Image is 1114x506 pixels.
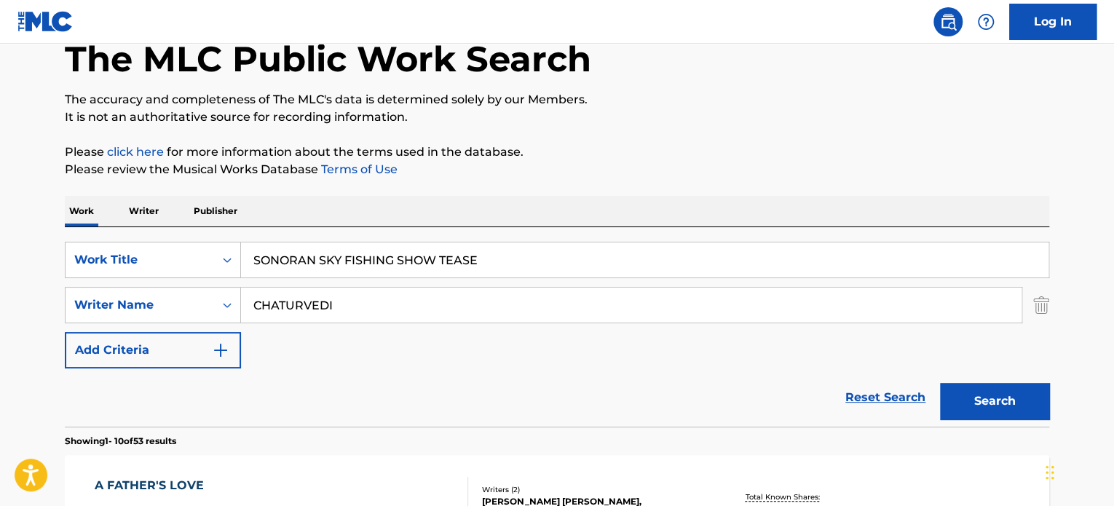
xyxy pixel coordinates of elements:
iframe: Chat Widget [1041,436,1114,506]
a: Log In [1009,4,1097,40]
p: The accuracy and completeness of The MLC's data is determined solely by our Members. [65,91,1049,108]
img: 9d2ae6d4665cec9f34b9.svg [212,341,229,359]
form: Search Form [65,242,1049,427]
img: help [977,13,995,31]
button: Add Criteria [65,332,241,368]
a: Reset Search [838,382,933,414]
h1: The MLC Public Work Search [65,37,591,81]
div: Writers ( 2 ) [482,484,702,495]
p: Please for more information about the terms used in the database. [65,143,1049,161]
img: search [939,13,957,31]
button: Search [940,383,1049,419]
img: Delete Criterion [1033,287,1049,323]
p: Publisher [189,196,242,226]
p: Total Known Shares: [745,491,823,502]
p: Please review the Musical Works Database [65,161,1049,178]
div: Writer Name [74,296,205,314]
div: Drag [1046,451,1054,494]
div: Help [971,7,1000,36]
p: Writer [125,196,163,226]
p: Showing 1 - 10 of 53 results [65,435,176,448]
p: Work [65,196,98,226]
img: MLC Logo [17,11,74,32]
a: Terms of Use [318,162,398,176]
a: Public Search [933,7,963,36]
a: click here [107,145,164,159]
div: Work Title [74,251,205,269]
p: It is not an authoritative source for recording information. [65,108,1049,126]
div: A FATHER'S LOVE [95,477,231,494]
